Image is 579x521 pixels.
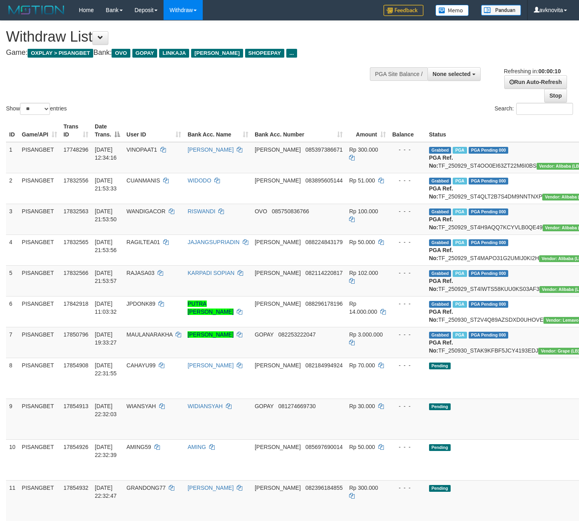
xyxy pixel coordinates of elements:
span: 17832563 [64,208,88,214]
span: Rp 100.000 [349,208,378,214]
td: PISANGBET [19,204,60,234]
div: - - - [392,146,423,154]
td: 4 [6,234,19,265]
td: 7 [6,327,19,358]
span: PGA Pending [469,147,509,154]
th: Bank Acc. Name: activate to sort column ascending [184,119,252,142]
span: 17832566 [64,270,88,276]
span: [DATE] 22:32:39 [95,444,117,458]
span: [DATE] 22:31:55 [95,362,117,377]
span: Rp 102.000 [349,270,378,276]
span: Rp 50.000 [349,444,375,450]
span: Copy 082114220817 to clipboard [305,270,343,276]
span: [PERSON_NAME] [255,270,301,276]
span: Copy 083895605144 to clipboard [305,177,343,184]
span: Pending [429,403,451,410]
span: [PERSON_NAME] [255,301,301,307]
span: ... [286,49,297,58]
span: None selected [433,71,471,77]
td: PISANGBET [19,480,60,521]
span: Copy 088296178196 to clipboard [305,301,343,307]
span: [DATE] 21:53:33 [95,177,117,192]
div: PGA Site Balance / [370,67,427,81]
td: 1 [6,142,19,173]
span: Copy 082396184855 to clipboard [305,485,343,491]
span: Copy 085397386671 to clipboard [305,146,343,153]
span: MAULANARAKHA [126,331,172,338]
span: 17854926 [64,444,88,450]
span: [DATE] 22:32:03 [95,403,117,417]
span: [DATE] 22:32:47 [95,485,117,499]
td: PISANGBET [19,173,60,204]
span: PGA Pending [469,239,509,246]
span: Marked by avknovia [453,208,467,215]
td: 6 [6,296,19,327]
span: Marked by avknovia [453,270,467,277]
div: - - - [392,443,423,451]
span: Rp 70.000 [349,362,375,369]
span: GOPAY [255,403,274,409]
span: SHOPEEPAY [245,49,284,58]
span: Marked by avkvina [453,301,467,308]
span: [DATE] 21:53:57 [95,270,117,284]
span: Rp 3.000.000 [349,331,383,338]
label: Search: [495,103,573,115]
span: [PERSON_NAME] [255,485,301,491]
span: GOPAY [255,331,274,338]
div: - - - [392,238,423,246]
a: Stop [544,89,567,102]
span: Copy 085750836766 to clipboard [272,208,309,214]
span: Rp 300.000 [349,146,378,153]
span: Copy 088224843179 to clipboard [305,239,343,245]
img: panduan.png [481,5,521,16]
b: PGA Ref. No: [429,247,453,261]
a: PUTRA [PERSON_NAME] [188,301,234,315]
span: 17842918 [64,301,88,307]
span: [DATE] 19:33:27 [95,331,117,346]
td: PISANGBET [19,234,60,265]
b: PGA Ref. No: [429,154,453,169]
span: RAJASA03 [126,270,154,276]
span: 17854913 [64,403,88,409]
td: PISANGBET [19,327,60,358]
span: PGA Pending [469,270,509,277]
span: 17854908 [64,362,88,369]
span: 17748296 [64,146,88,153]
span: 17850796 [64,331,88,338]
span: Pending [429,485,451,492]
td: 5 [6,265,19,296]
div: - - - [392,331,423,339]
th: Trans ID: activate to sort column ascending [60,119,92,142]
div: - - - [392,176,423,184]
span: JPDONK89 [126,301,155,307]
th: Amount: activate to sort column ascending [346,119,389,142]
a: Run Auto-Refresh [504,75,567,89]
span: CAHAYU99 [126,362,156,369]
th: Date Trans.: activate to sort column descending [92,119,123,142]
td: PISANGBET [19,439,60,480]
span: Rp 50.000 [349,239,375,245]
span: 17854932 [64,485,88,491]
span: WIANSYAH [126,403,156,409]
span: Refreshing in: [504,68,561,74]
span: Copy 082184994924 to clipboard [305,362,343,369]
span: RAGILTEA01 [126,239,160,245]
th: Game/API: activate to sort column ascending [19,119,60,142]
input: Search: [516,103,573,115]
span: Pending [429,363,451,369]
span: 17832556 [64,177,88,184]
a: KARPADI SOPIAN [188,270,234,276]
td: 2 [6,173,19,204]
a: [PERSON_NAME] [188,146,234,153]
span: GOPAY [132,49,158,58]
span: Copy 085697690014 to clipboard [305,444,343,450]
span: Grabbed [429,147,451,154]
a: AMING [188,444,206,450]
td: 8 [6,358,19,399]
td: PISANGBET [19,358,60,399]
td: 10 [6,439,19,480]
td: 3 [6,204,19,234]
a: JAJANGSUPRIADIN [188,239,240,245]
span: PGA Pending [469,178,509,184]
a: WIDIANSYAH [188,403,223,409]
